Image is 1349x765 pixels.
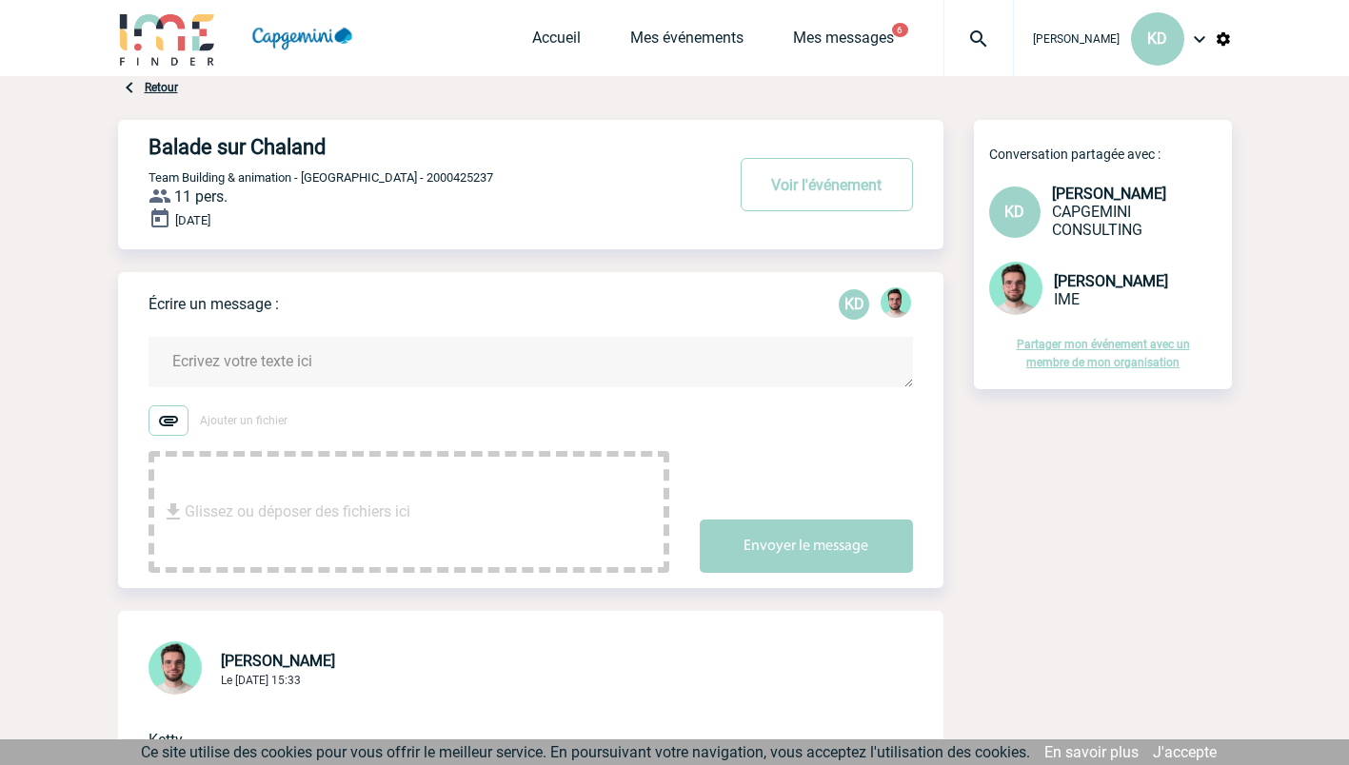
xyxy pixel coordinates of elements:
a: Mes messages [793,29,894,55]
p: Conversation partagée avec : [989,147,1232,162]
span: Le [DATE] 15:33 [221,674,301,687]
a: Mes événements [630,29,744,55]
a: J'accepte [1153,743,1217,761]
span: IME [1054,290,1080,308]
a: En savoir plus [1044,743,1139,761]
span: Ajouter un fichier [200,414,288,427]
img: IME-Finder [118,11,217,66]
span: Glissez ou déposer des fichiers ici [185,464,410,559]
div: Ketty DANICAN [839,289,869,320]
img: 121547-2.png [989,262,1042,315]
span: Ce site utilise des cookies pour vous offrir le meilleur service. En poursuivant votre navigation... [141,743,1030,761]
a: Partager mon événement avec un membre de mon organisation [1017,338,1190,369]
div: Benjamin ROLAND [881,287,911,322]
span: CAPGEMINI CONSULTING [1052,203,1142,239]
span: KD [1147,29,1167,48]
span: [DATE] [175,213,210,227]
p: Écrire un message : [149,295,279,313]
button: Envoyer le message [700,520,913,573]
span: KD [1004,203,1024,221]
img: 121547-2.png [881,287,911,318]
span: [PERSON_NAME] [1054,272,1168,290]
button: Voir l'événement [741,158,913,211]
span: [PERSON_NAME] [1052,185,1166,203]
a: Accueil [532,29,581,55]
img: file_download.svg [162,500,185,523]
a: Retour [145,81,178,94]
p: KD [839,289,869,320]
button: 6 [892,23,908,37]
h4: Balade sur Chaland [149,135,667,159]
span: [PERSON_NAME] [221,652,335,670]
span: 11 pers. [174,187,228,206]
span: Team Building & animation - [GEOGRAPHIC_DATA] - 2000425237 [149,170,493,185]
span: [PERSON_NAME] [1033,32,1120,46]
img: 121547-2.png [149,641,202,695]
